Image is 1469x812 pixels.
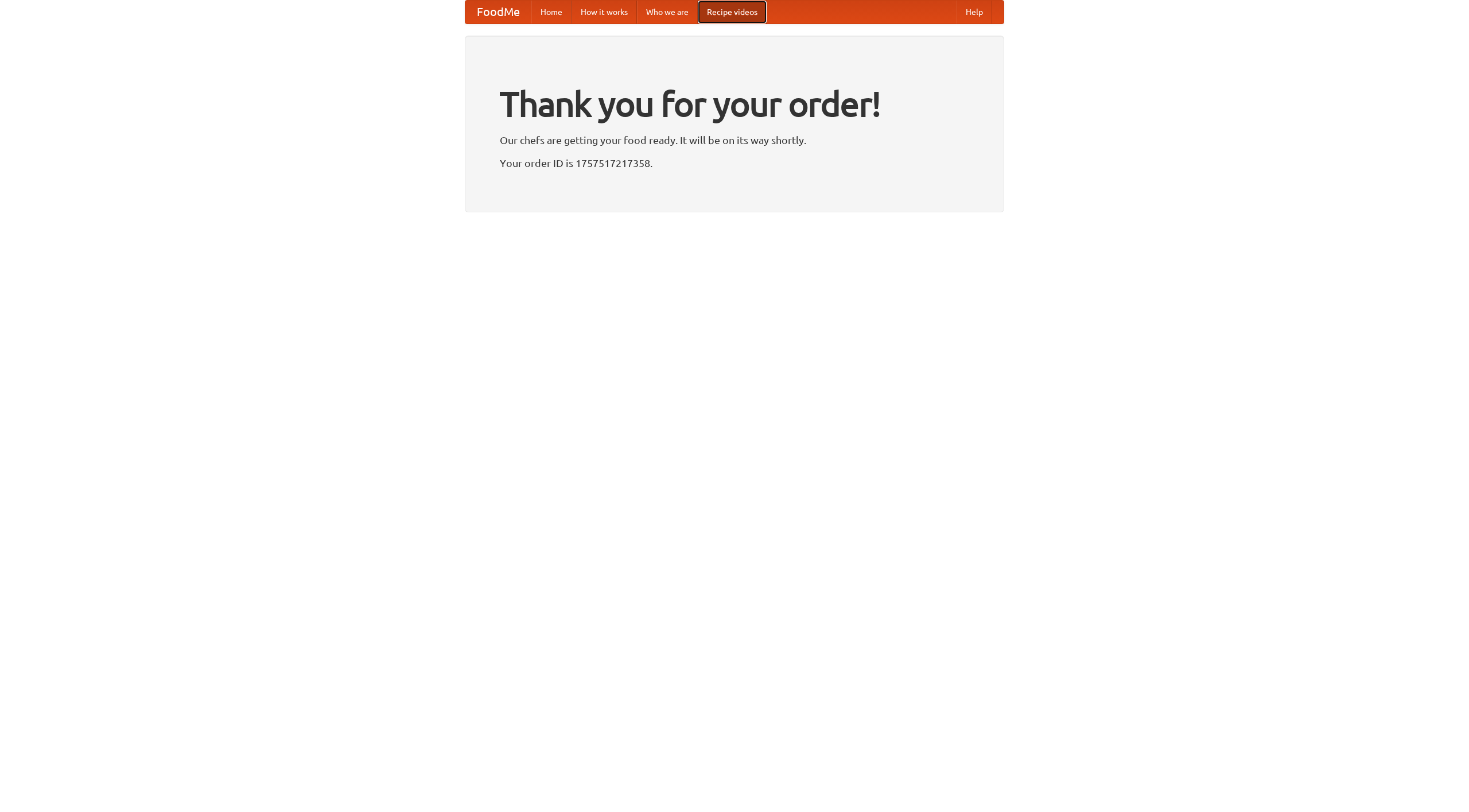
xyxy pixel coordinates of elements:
a: How it works [572,1,637,24]
p: Your order ID is 1757517217358. [500,154,969,172]
a: Home [531,1,572,24]
p: Our chefs are getting your food ready. It will be on its way shortly. [500,131,969,149]
a: Recipe videos [698,1,767,24]
a: Who we are [637,1,698,24]
h1: Thank you for your order! [500,76,969,131]
a: Help [957,1,992,24]
a: FoodMe [465,1,531,24]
